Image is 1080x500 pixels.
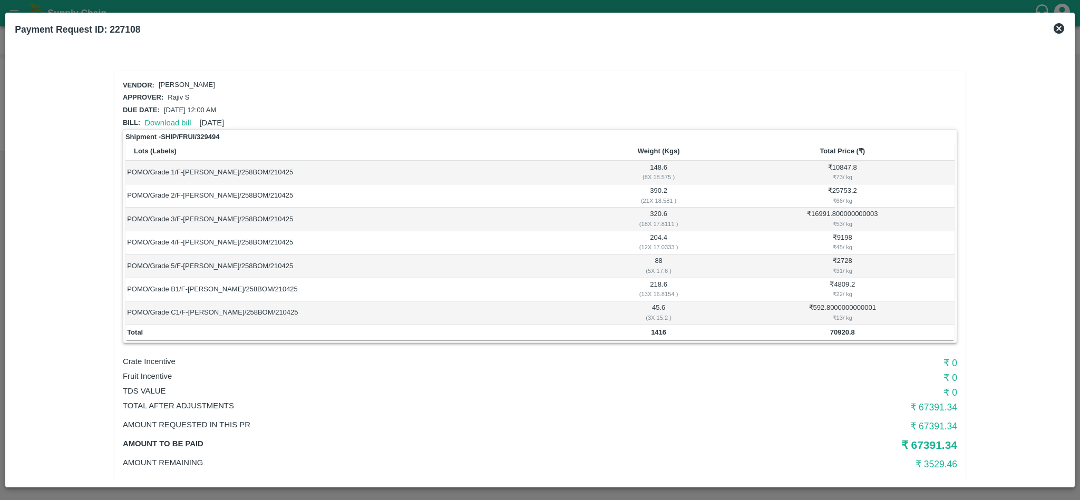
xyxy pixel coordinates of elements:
p: Total After adjustments [123,400,679,411]
td: POMO/Grade B1/F-[PERSON_NAME]/258BOM/210425 [125,278,587,301]
div: ₹ 13 / kg [732,313,953,322]
div: ₹ 73 / kg [732,172,953,182]
p: [PERSON_NAME] [159,80,215,90]
h5: ₹ 67391.34 [679,438,957,453]
strong: Shipment - SHIP/FRUI/329494 [125,132,219,142]
a: Download bill [144,119,191,127]
p: Rajiv S [168,93,189,103]
p: Amount to be paid [123,438,679,449]
td: ₹ 2728 [731,254,955,278]
p: Crate Incentive [123,356,679,367]
h6: ₹ 0 [679,370,957,385]
p: Amount Requested in this PR [123,419,679,430]
div: ( 21 X 18.581 ) [589,196,728,205]
p: TDS VALUE [123,385,679,397]
b: 1416 [651,328,666,336]
td: 45.6 [587,301,731,325]
td: ₹ 16991.800000000003 [731,208,955,231]
h6: ₹ 0 [679,385,957,400]
h6: ₹ 0 [679,356,957,370]
td: ₹ 25753.2 [731,184,955,208]
span: Due date: [123,106,160,114]
h6: ₹ 67391.34 [679,419,957,434]
td: 390.2 [587,184,731,208]
td: 204.4 [587,231,731,254]
b: Weight (Kgs) [638,147,680,155]
td: 148.6 [587,161,731,184]
p: [DATE] 12:00 AM [164,105,216,115]
span: Bill: [123,119,140,126]
span: Vendor: [123,81,154,89]
td: POMO/Grade 1/F-[PERSON_NAME]/258BOM/210425 [125,161,587,184]
td: POMO/Grade 4/F-[PERSON_NAME]/258BOM/210425 [125,231,587,254]
td: 320.6 [587,208,731,231]
div: ₹ 45 / kg [732,242,953,252]
td: POMO/Grade 2/F-[PERSON_NAME]/258BOM/210425 [125,184,587,208]
div: ₹ 31 / kg [732,266,953,276]
td: ₹ 9198 [731,231,955,254]
td: 88 [587,254,731,278]
td: POMO/Grade 5/F-[PERSON_NAME]/258BOM/210425 [125,254,587,278]
b: Payment Request ID: 227108 [15,24,140,35]
div: ( 12 X 17.0333 ) [589,242,728,252]
b: Total [127,328,143,336]
b: Total Price (₹) [820,147,865,155]
td: ₹ 592.8000000000001 [731,301,955,325]
td: POMO/Grade 3/F-[PERSON_NAME]/258BOM/210425 [125,208,587,231]
div: ₹ 22 / kg [732,289,953,299]
td: ₹ 10847.8 [731,161,955,184]
p: Amount Remaining [123,457,679,468]
div: ( 3 X 15.2 ) [589,313,728,322]
td: 218.6 [587,278,731,301]
td: POMO/Grade C1/F-[PERSON_NAME]/258BOM/210425 [125,301,587,325]
div: ₹ 53 / kg [732,219,953,229]
b: Lots (Labels) [134,147,177,155]
div: ( 5 X 17.6 ) [589,266,728,276]
h6: ₹ 3529.46 [679,457,957,472]
div: ( 8 X 18.575 ) [589,172,728,182]
span: Approver: [123,93,163,101]
h6: ₹ 67391.34 [679,400,957,415]
b: 70920.8 [830,328,855,336]
div: ( 18 X 17.8111 ) [589,219,728,229]
td: ₹ 4809.2 [731,278,955,301]
span: [DATE] [199,119,224,127]
div: ( 13 X 16.8154 ) [589,289,728,299]
p: Fruit Incentive [123,370,679,382]
div: ₹ 66 / kg [732,196,953,205]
